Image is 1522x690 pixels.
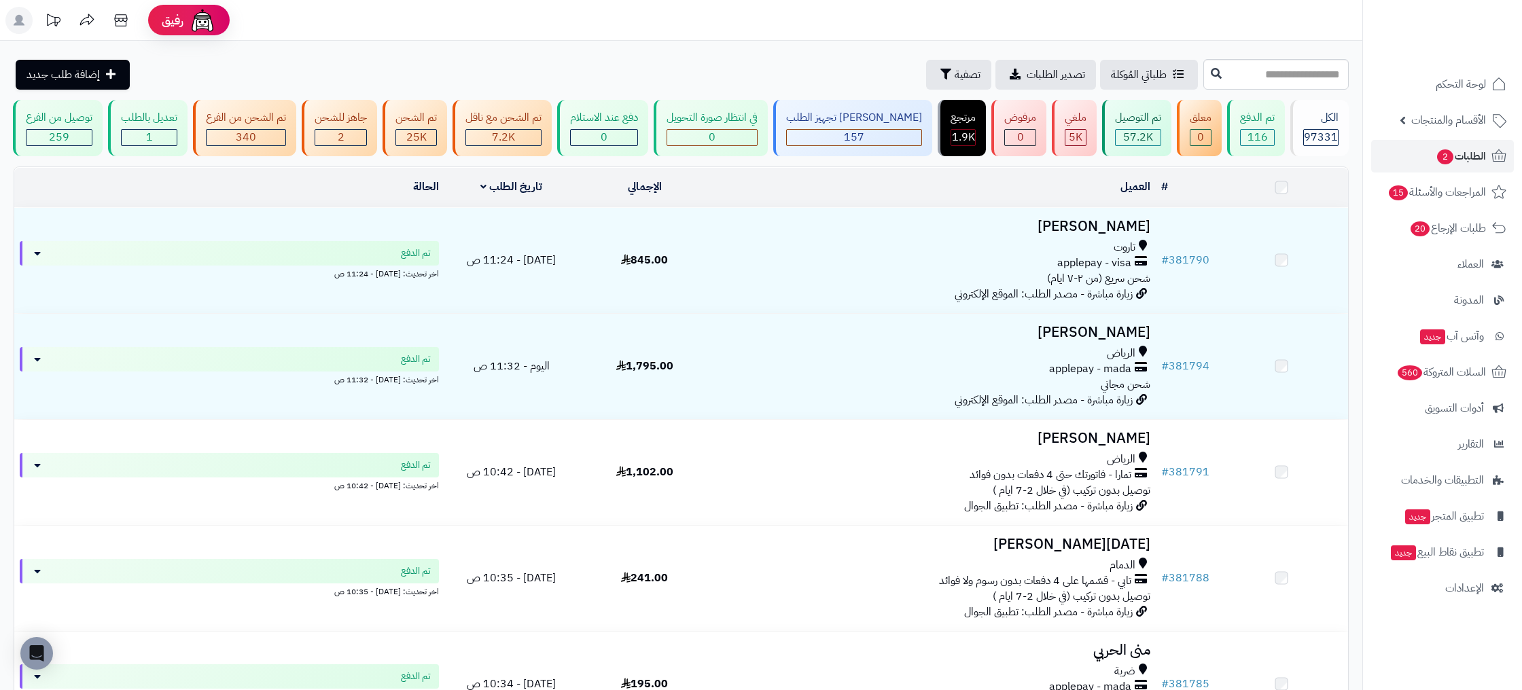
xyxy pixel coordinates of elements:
span: 560 [1398,365,1422,380]
div: اخر تحديث: [DATE] - 10:42 ص [20,477,439,492]
a: في انتظار صورة التحويل 0 [651,100,771,156]
a: الإجمالي [628,179,662,195]
span: 2 [1437,149,1453,164]
span: # [1161,252,1169,268]
span: # [1161,358,1169,374]
span: جديد [1405,509,1430,524]
a: المدونة [1371,284,1514,316]
span: 845.00 [621,252,668,268]
span: تصفية [955,67,980,83]
a: دفع عند الاستلام 0 [554,100,651,156]
span: اليوم - 11:32 ص [474,358,550,374]
span: التقارير [1458,435,1484,454]
a: تصدير الطلبات [995,60,1096,90]
div: 259 [26,130,92,145]
span: زيارة مباشرة - مصدر الطلب: تطبيق الجوال [964,604,1133,620]
span: 2 [338,129,344,145]
div: تم الشحن من الفرع [206,110,286,126]
a: #381788 [1161,570,1209,586]
a: تم الشحن 25K [380,100,450,156]
a: تعديل بالطلب 1 [105,100,190,156]
a: معلق 0 [1174,100,1224,156]
span: تم الدفع [401,458,431,472]
span: 25K [406,129,427,145]
span: توصيل بدون تركيب (في خلال 2-7 ايام ) [993,482,1150,498]
span: شحن سريع (من ٢-٧ ايام) [1047,270,1150,287]
span: لوحة التحكم [1436,75,1486,94]
a: #381791 [1161,464,1209,480]
span: تاروت [1114,240,1135,255]
a: الحالة [413,179,439,195]
span: applepay - visa [1057,255,1131,271]
span: تطبيق المتجر [1404,507,1484,526]
span: زيارة مباشرة - مصدر الطلب: تطبيق الجوال [964,498,1133,514]
span: رفيق [162,12,183,29]
a: العملاء [1371,248,1514,280]
span: 97331 [1304,129,1338,145]
span: ضرية [1114,664,1135,679]
h3: [DATE][PERSON_NAME] [717,537,1150,552]
span: 20 [1411,221,1430,236]
div: تم التوصيل [1115,110,1161,126]
div: 5009 [1065,130,1086,145]
span: 5K [1069,129,1082,145]
span: تم الدفع [401,670,431,683]
span: 57.2K [1123,129,1153,145]
div: 340 [207,130,285,145]
span: وآتس آب [1419,327,1484,346]
span: الرياض [1107,452,1135,467]
button: تصفية [926,60,991,90]
span: 340 [236,129,256,145]
a: # [1161,179,1168,195]
a: جاهز للشحن 2 [299,100,380,156]
h3: [PERSON_NAME] [717,219,1150,234]
span: جديد [1391,545,1416,560]
span: التطبيقات والخدمات [1401,471,1484,490]
a: وآتس آبجديد [1371,320,1514,352]
img: ai-face.png [189,7,216,34]
a: تم الدفع 116 [1224,100,1288,156]
a: أدوات التسويق [1371,392,1514,424]
div: توصيل من الفرع [26,110,92,126]
span: تابي - قسّمها على 4 دفعات بدون رسوم ولا فوائد [939,573,1131,589]
div: 0 [571,130,637,145]
a: [PERSON_NAME] تجهيز الطلب 157 [771,100,935,156]
div: 1 [122,130,177,145]
a: لوحة التحكم [1371,68,1514,101]
h3: [PERSON_NAME] [717,431,1150,446]
a: تم التوصيل 57.2K [1099,100,1174,156]
a: العميل [1120,179,1150,195]
div: 2 [315,130,366,145]
div: في انتظار صورة التحويل [667,110,758,126]
span: 1,102.00 [616,464,673,480]
span: [DATE] - 10:42 ص [467,464,556,480]
div: 0 [1005,130,1036,145]
span: توصيل بدون تركيب (في خلال 2-7 ايام ) [993,588,1150,604]
a: التقارير [1371,428,1514,460]
div: 157 [787,130,921,145]
a: #381790 [1161,252,1209,268]
span: # [1161,570,1169,586]
span: [DATE] - 10:35 ص [467,570,556,586]
img: logo-2.png [1430,38,1509,67]
span: جديد [1420,329,1445,344]
span: [DATE] - 11:24 ص [467,252,556,268]
span: أدوات التسويق [1425,399,1484,418]
a: تم الشحن مع ناقل 7.2K [450,100,554,156]
div: تعديل بالطلب [121,110,177,126]
span: 116 [1247,129,1268,145]
div: مرتجع [951,110,976,126]
span: تصدير الطلبات [1027,67,1085,83]
span: تم الدفع [401,247,431,260]
span: 0 [1017,129,1024,145]
a: تحديثات المنصة [36,7,70,37]
span: الأقسام والمنتجات [1411,111,1486,130]
div: 0 [667,130,757,145]
a: ملغي 5K [1049,100,1099,156]
a: طلباتي المُوكلة [1100,60,1198,90]
a: تطبيق نقاط البيعجديد [1371,536,1514,568]
a: طلبات الإرجاع20 [1371,212,1514,244]
span: زيارة مباشرة - مصدر الطلب: الموقع الإلكتروني [955,392,1133,408]
a: تاريخ الطلب [480,179,542,195]
span: 1,795.00 [616,358,673,374]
